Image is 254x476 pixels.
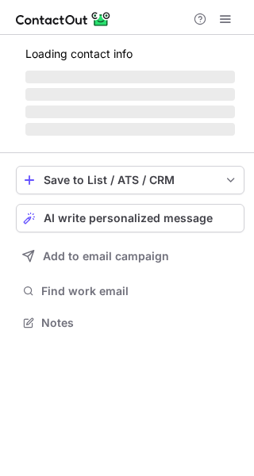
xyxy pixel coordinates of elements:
span: AI write personalized message [44,212,213,225]
span: ‌ [25,71,235,83]
p: Loading contact info [25,48,235,60]
span: Notes [41,316,238,330]
span: Add to email campaign [43,250,169,263]
span: Find work email [41,284,238,298]
div: Save to List / ATS / CRM [44,174,217,186]
button: Add to email campaign [16,242,244,271]
button: Find work email [16,280,244,302]
span: ‌ [25,106,235,118]
span: ‌ [25,123,235,136]
img: ContactOut v5.3.10 [16,10,111,29]
button: AI write personalized message [16,204,244,232]
span: ‌ [25,88,235,101]
button: Notes [16,312,244,334]
button: save-profile-one-click [16,166,244,194]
